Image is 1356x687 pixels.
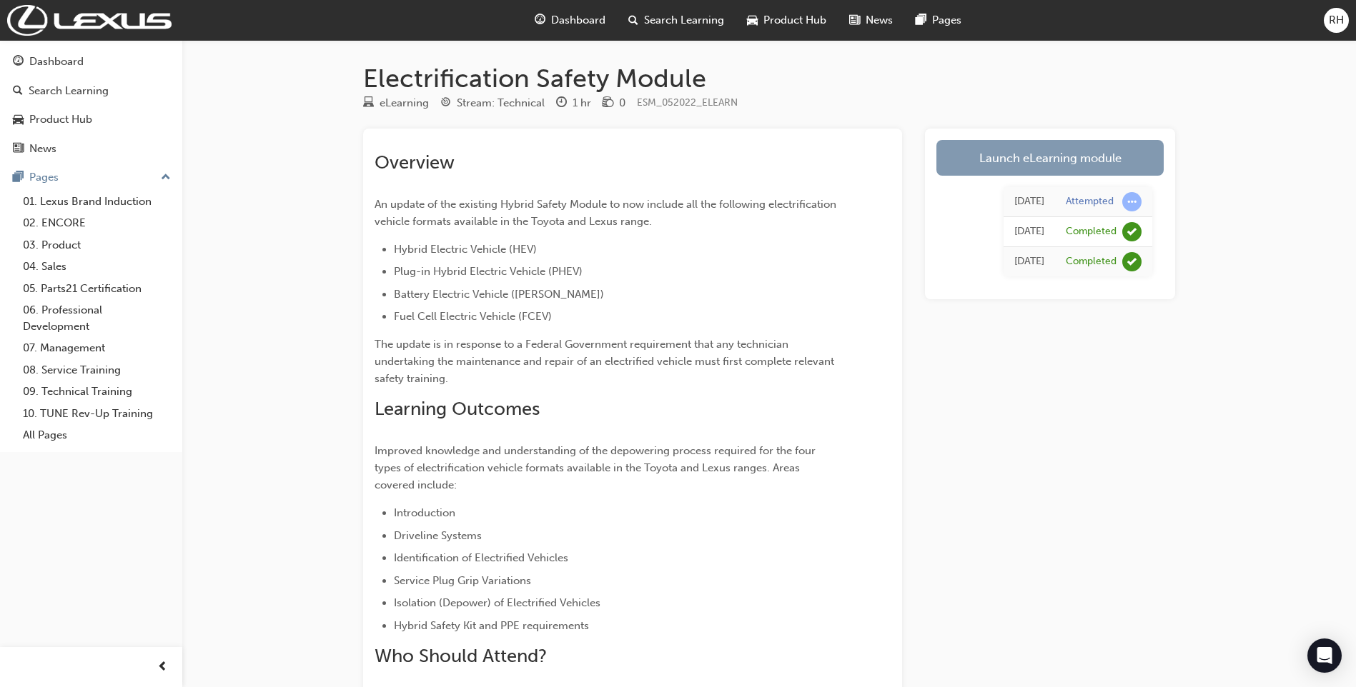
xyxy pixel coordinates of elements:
div: News [29,141,56,157]
a: Search Learning [6,78,177,104]
span: search-icon [13,85,23,98]
div: Thu Jun 23 2022 09:55:31 GMT+1000 (Australian Eastern Standard Time) [1014,224,1044,240]
span: Plug-in Hybrid Electric Vehicle (PHEV) [394,265,583,278]
span: money-icon [603,97,613,110]
span: Isolation (Depower) of Electrified Vehicles [394,596,600,609]
div: 1 hr [573,95,591,111]
span: car-icon [747,11,758,29]
span: Improved knowledge and understanding of the depowering process required for the four types of ele... [375,444,818,491]
a: 05. Parts21 Certification [17,278,177,300]
a: All Pages [17,424,177,446]
span: target-icon [440,97,451,110]
span: Service Plug Grip Variations [394,574,531,587]
span: Battery Electric Vehicle ([PERSON_NAME]) [394,288,604,301]
div: eLearning [380,95,429,111]
div: Duration [556,94,591,112]
a: News [6,136,177,162]
span: guage-icon [535,11,545,29]
button: DashboardSearch LearningProduct HubNews [6,46,177,164]
button: Pages [6,164,177,191]
span: car-icon [13,114,24,126]
a: 03. Product [17,234,177,256]
span: learningRecordVerb_ATTEMPT-icon [1122,192,1142,211]
div: Thu Jun 23 2022 00:00:00 GMT+1000 (Australian Eastern Standard Time) [1014,254,1044,270]
span: Introduction [394,506,455,519]
div: Attempted [1066,195,1114,209]
div: Dashboard [29,54,84,70]
a: 02. ENCORE [17,212,177,234]
span: learningRecordVerb_COMPLETE-icon [1122,222,1142,241]
span: guage-icon [13,56,24,69]
span: An update of the existing Hybrid Safety Module to now include all the following electrification v... [375,198,839,228]
a: news-iconNews [838,6,904,35]
a: pages-iconPages [904,6,973,35]
a: search-iconSearch Learning [617,6,736,35]
span: Learning resource code [637,96,738,109]
span: Hybrid Electric Vehicle (HEV) [394,243,537,256]
span: Identification of Electrified Vehicles [394,551,568,564]
h1: Electrification Safety Module [363,63,1175,94]
span: Dashboard [551,12,605,29]
span: Pages [932,12,961,29]
a: 10. TUNE Rev-Up Training [17,403,177,425]
div: Pages [29,169,59,186]
span: RH [1329,12,1344,29]
a: 08. Service Training [17,359,177,381]
span: Who Should Attend? [375,645,547,667]
span: Fuel Cell Electric Vehicle (FCEV) [394,310,552,323]
a: 06. Professional Development [17,299,177,337]
a: 04. Sales [17,256,177,278]
span: Driveline Systems [394,529,482,542]
a: guage-iconDashboard [523,6,617,35]
span: Search Learning [644,12,724,29]
div: Open Intercom Messenger [1307,638,1342,673]
span: Learning Outcomes [375,398,540,420]
div: Search Learning [29,83,109,99]
div: Completed [1066,225,1117,239]
div: Product Hub [29,111,92,128]
div: 0 [619,95,625,111]
span: clock-icon [556,97,567,110]
div: Tue Sep 23 2025 07:19:29 GMT+1000 (Australian Eastern Standard Time) [1014,194,1044,210]
button: RH [1324,8,1349,33]
a: Dashboard [6,49,177,75]
a: Launch eLearning module [936,140,1164,176]
div: Price [603,94,625,112]
div: Stream: Technical [457,95,545,111]
a: car-iconProduct Hub [736,6,838,35]
span: pages-icon [916,11,926,29]
a: Product Hub [6,106,177,133]
span: up-icon [161,169,171,187]
img: Trak [7,5,172,36]
span: learningResourceType_ELEARNING-icon [363,97,374,110]
a: 01. Lexus Brand Induction [17,191,177,213]
span: news-icon [13,143,24,156]
div: Completed [1066,255,1117,269]
span: search-icon [628,11,638,29]
span: Hybrid Safety Kit and PPE requirements [394,619,589,632]
span: news-icon [849,11,860,29]
span: learningRecordVerb_COMPLETE-icon [1122,252,1142,271]
span: Overview [375,151,455,174]
div: Type [363,94,429,112]
a: 09. Technical Training [17,381,177,403]
span: News [866,12,893,29]
div: Stream [440,94,545,112]
span: pages-icon [13,171,24,184]
span: The update is in response to a Federal Government requirement that any technician undertaking the... [375,338,837,385]
span: Product Hub [763,12,826,29]
span: prev-icon [157,658,168,676]
a: 07. Management [17,337,177,359]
